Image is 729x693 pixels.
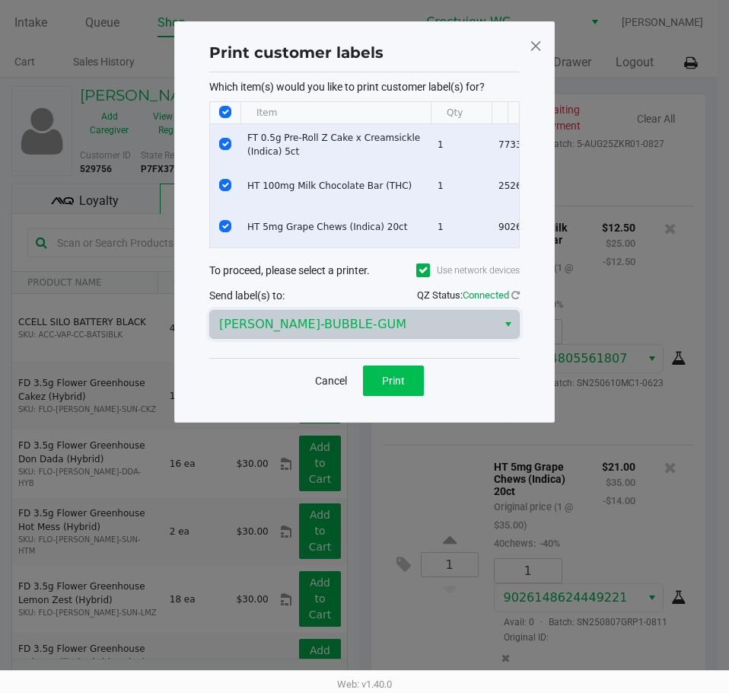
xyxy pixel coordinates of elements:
[209,289,285,302] span: Send label(s) to:
[431,124,492,165] td: 1
[431,206,492,247] td: 1
[431,102,492,124] th: Qty
[240,165,431,206] td: HT 100mg Milk Chocolate Bar (THC)
[219,220,231,232] input: Select Row
[209,80,520,94] p: Which item(s) would you like to print customer label(s) for?
[240,124,431,165] td: FT 0.5g Pre-Roll Z Cake x Creamsickle (Indica) 5ct
[219,106,231,118] input: Select All Rows
[431,165,492,206] td: 1
[492,165,629,206] td: 2526344805561807
[463,289,509,301] span: Connected
[497,311,519,338] button: Select
[305,366,357,396] button: Cancel
[219,315,488,334] span: [PERSON_NAME]-BUBBLE-GUM
[209,41,384,64] h1: Print customer labels
[417,289,520,301] span: QZ Status:
[492,124,629,165] td: 7733296418530312
[337,679,392,690] span: Web: v1.40.0
[219,179,231,191] input: Select Row
[492,206,629,247] td: 9026148624449221
[219,138,231,150] input: Select Row
[240,102,431,124] th: Item
[363,366,424,396] button: Print
[416,263,520,277] label: Use network devices
[240,206,431,247] td: HT 5mg Grape Chews (Indica) 20ct
[382,375,405,387] span: Print
[492,102,629,124] th: Package
[209,264,370,276] span: To proceed, please select a printer.
[210,102,519,247] div: Data table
